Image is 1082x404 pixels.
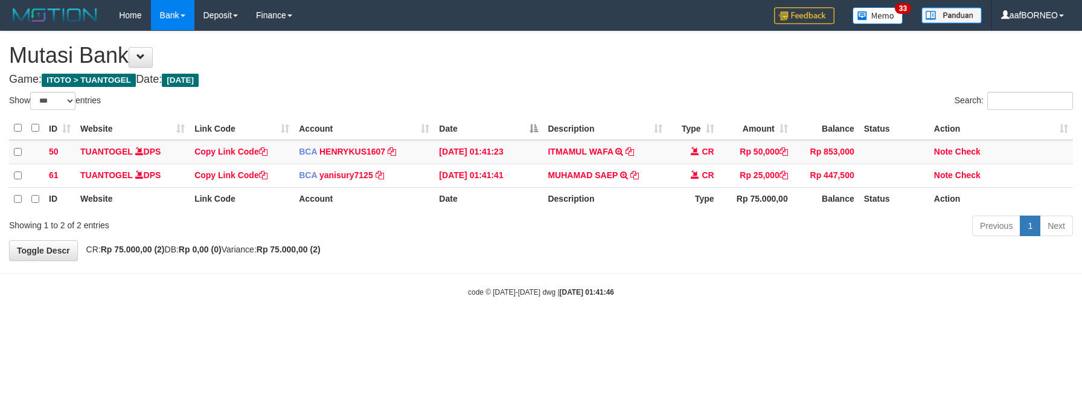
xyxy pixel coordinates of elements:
[9,214,442,231] div: Showing 1 to 2 of 2 entries
[934,147,953,156] a: Note
[548,147,613,156] a: ITMAMUL WAFA
[779,170,788,180] a: Copy Rp 25,000 to clipboard
[75,164,190,187] td: DPS
[9,74,1073,86] h4: Game: Date:
[319,170,373,180] a: yanisury7125
[853,7,903,24] img: Button%20Memo.svg
[434,187,543,211] th: Date
[179,245,222,254] strong: Rp 0,00 (0)
[548,170,618,180] a: MUHAMAD SAEP
[626,147,634,156] a: Copy ITMAMUL WAFA to clipboard
[719,140,793,164] td: Rp 50,000
[955,92,1073,110] label: Search:
[719,164,793,187] td: Rp 25,000
[1020,216,1040,236] a: 1
[294,187,434,211] th: Account
[190,117,294,140] th: Link Code: activate to sort column ascending
[434,164,543,187] td: [DATE] 01:41:41
[859,117,929,140] th: Status
[434,117,543,140] th: Date: activate to sort column descending
[560,288,614,297] strong: [DATE] 01:41:46
[162,74,199,87] span: [DATE]
[80,170,133,180] a: TUANTOGEL
[30,92,75,110] select: Showentries
[543,117,667,140] th: Description: activate to sort column ascending
[299,170,317,180] span: BCA
[972,216,1020,236] a: Previous
[702,170,714,180] span: CR
[9,6,101,24] img: MOTION_logo.png
[44,187,75,211] th: ID
[934,170,953,180] a: Note
[667,187,719,211] th: Type
[75,140,190,164] td: DPS
[921,7,982,24] img: panduan.png
[793,117,859,140] th: Balance
[299,147,317,156] span: BCA
[859,187,929,211] th: Status
[702,147,714,156] span: CR
[194,147,267,156] a: Copy Link Code
[895,3,911,14] span: 33
[793,187,859,211] th: Balance
[75,117,190,140] th: Website: activate to sort column ascending
[49,147,59,156] span: 50
[719,187,793,211] th: Rp 75.000,00
[793,164,859,187] td: Rp 447,500
[388,147,396,156] a: Copy HENRYKUS1607 to clipboard
[194,170,267,180] a: Copy Link Code
[929,117,1073,140] th: Action: activate to sort column ascending
[75,187,190,211] th: Website
[779,147,788,156] a: Copy Rp 50,000 to clipboard
[9,240,78,261] a: Toggle Descr
[543,187,667,211] th: Description
[376,170,384,180] a: Copy yanisury7125 to clipboard
[793,140,859,164] td: Rp 853,000
[667,117,719,140] th: Type: activate to sort column ascending
[101,245,165,254] strong: Rp 75.000,00 (2)
[190,187,294,211] th: Link Code
[49,170,59,180] span: 61
[774,7,834,24] img: Feedback.jpg
[1040,216,1073,236] a: Next
[468,288,614,297] small: code © [DATE]-[DATE] dwg |
[955,170,981,180] a: Check
[42,74,136,87] span: ITOTO > TUANTOGEL
[434,140,543,164] td: [DATE] 01:41:23
[294,117,434,140] th: Account: activate to sort column ascending
[987,92,1073,110] input: Search:
[955,147,981,156] a: Check
[9,43,1073,68] h1: Mutasi Bank
[80,245,321,254] span: CR: DB: Variance:
[929,187,1073,211] th: Action
[9,92,101,110] label: Show entries
[257,245,321,254] strong: Rp 75.000,00 (2)
[80,147,133,156] a: TUANTOGEL
[630,170,639,180] a: Copy MUHAMAD SAEP to clipboard
[44,117,75,140] th: ID: activate to sort column ascending
[719,117,793,140] th: Amount: activate to sort column ascending
[319,147,385,156] a: HENRYKUS1607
